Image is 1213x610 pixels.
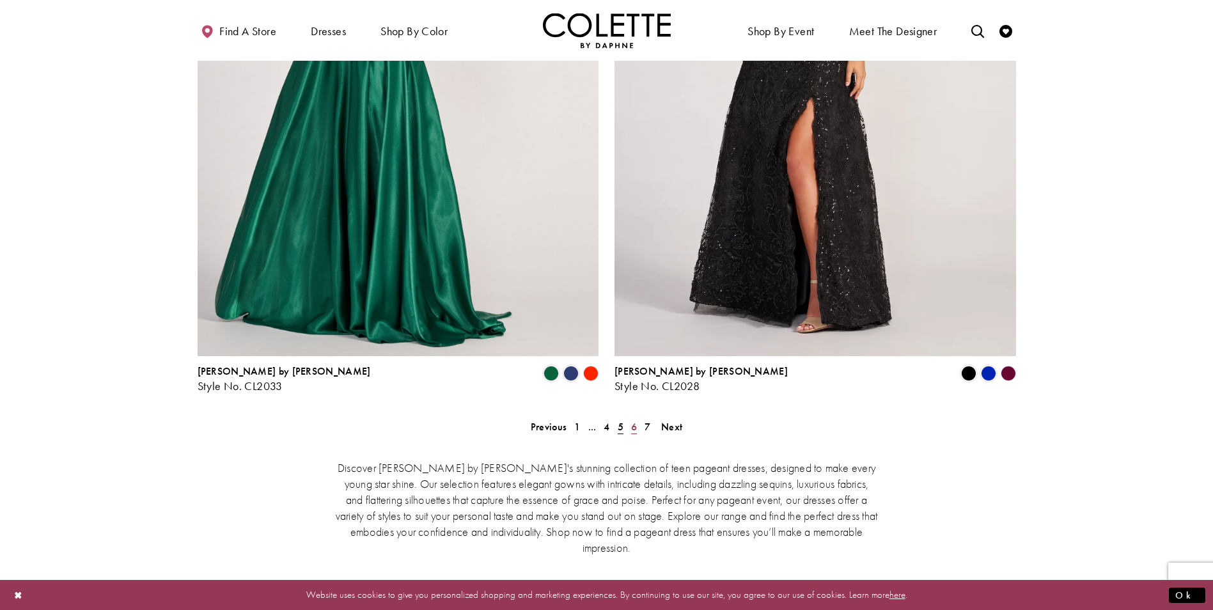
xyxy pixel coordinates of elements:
[657,418,686,436] a: Next Page
[661,420,682,434] span: Next
[198,13,279,48] a: Find a store
[627,418,641,436] a: 6
[570,418,584,436] a: 1
[600,418,613,436] a: 4
[335,460,879,556] p: Discover [PERSON_NAME] by [PERSON_NAME]'s stunning collection of teen pageant dresses, designed t...
[198,364,371,378] span: [PERSON_NAME] by [PERSON_NAME]
[604,420,609,434] span: 4
[377,13,451,48] span: Shop by color
[574,420,580,434] span: 1
[968,13,987,48] a: Toggle search
[8,584,29,606] button: Close Dialog
[961,366,976,381] i: Black
[645,420,650,434] span: 7
[531,420,567,434] span: Previous
[198,366,371,393] div: Colette by Daphne Style No. CL2033
[1001,366,1016,381] i: Cabernet
[311,25,346,38] span: Dresses
[543,13,671,48] a: Visit Home Page
[614,379,700,393] span: Style No. CL2028
[849,25,937,38] span: Meet the designer
[747,25,814,38] span: Shop By Event
[583,366,599,381] i: Scarlet
[380,25,448,38] span: Shop by color
[981,366,996,381] i: Royal Blue
[641,418,654,436] a: 7
[588,420,597,434] span: ...
[618,420,623,434] span: 5
[996,13,1015,48] a: Check Wishlist
[614,366,788,393] div: Colette by Daphne Style No. CL2028
[744,13,817,48] span: Shop By Event
[584,418,600,436] a: ...
[614,364,788,378] span: [PERSON_NAME] by [PERSON_NAME]
[198,379,283,393] span: Style No. CL2033
[308,13,349,48] span: Dresses
[614,418,627,436] span: Current page
[543,13,671,48] img: Colette by Daphne
[527,418,570,436] a: Prev Page
[631,420,637,434] span: 6
[889,588,905,601] a: here
[544,366,559,381] i: Hunter
[1169,587,1205,603] button: Submit Dialog
[846,13,941,48] a: Meet the designer
[219,25,276,38] span: Find a store
[563,366,579,381] i: Navy Blue
[92,586,1121,604] p: Website uses cookies to give you personalized shopping and marketing experiences. By continuing t...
